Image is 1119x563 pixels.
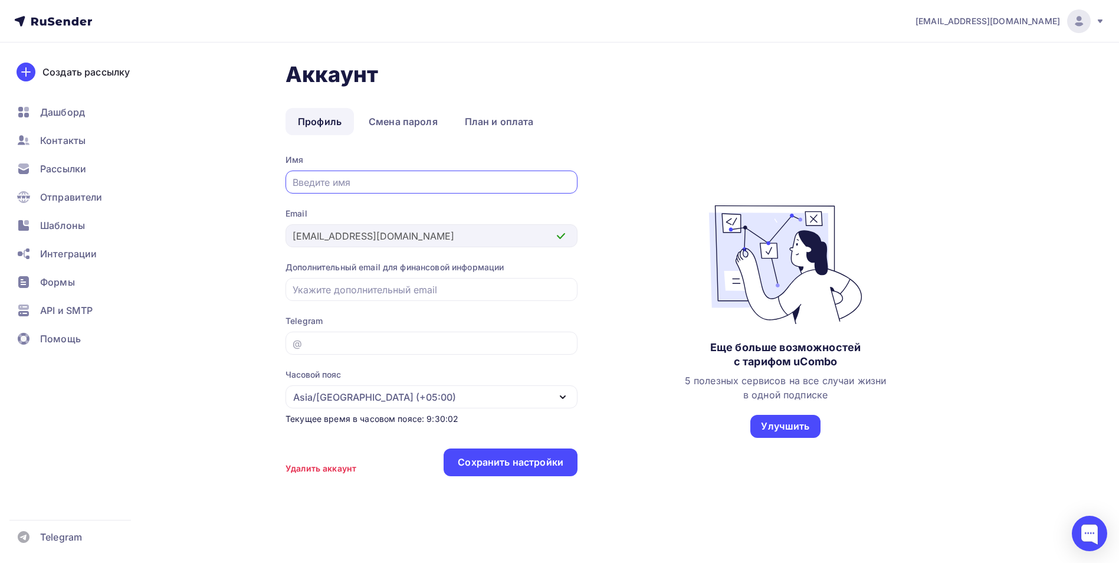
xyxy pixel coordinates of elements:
[685,374,886,402] div: 5 полезных сервисов на все случаи жизни в одной подписке
[40,332,81,346] span: Помощь
[9,270,150,294] a: Формы
[915,15,1060,27] span: [EMAIL_ADDRESS][DOMAIN_NAME]
[710,341,861,369] div: Еще больше возможностей с тарифом uCombo
[286,261,577,273] div: Дополнительный email для финансовой информации
[40,303,93,317] span: API и SMTP
[286,413,577,425] div: Текущее время в часовом поясе: 9:30:02
[293,283,571,297] input: Укажите дополнительный email
[761,420,809,433] div: Улучшить
[9,100,150,124] a: Дашборд
[356,108,450,135] a: Смена пароля
[286,208,577,220] div: Email
[286,369,341,381] div: Часовой пояс
[40,275,75,289] span: Формы
[40,190,103,204] span: Отправители
[293,390,456,404] div: Asia/[GEOGRAPHIC_DATA] (+05:00)
[458,456,563,469] div: Сохранить настройки
[293,336,302,351] div: @
[40,530,82,544] span: Telegram
[286,315,577,327] div: Telegram
[40,218,85,233] span: Шаблоны
[286,108,354,135] a: Профиль
[9,214,150,237] a: Шаблоны
[915,9,1105,33] a: [EMAIL_ADDRESS][DOMAIN_NAME]
[9,185,150,209] a: Отправители
[40,105,85,119] span: Дашборд
[286,369,577,408] button: Часовой пояс Asia/[GEOGRAPHIC_DATA] (+05:00)
[452,108,546,135] a: План и оплата
[42,65,130,79] div: Создать рассылку
[286,154,577,166] div: Имя
[9,157,150,181] a: Рассылки
[40,247,97,261] span: Интеграции
[40,133,86,148] span: Контакты
[9,129,150,152] a: Контакты
[40,162,86,176] span: Рассылки
[286,463,356,474] div: Удалить аккаунт
[286,61,993,87] h1: Аккаунт
[293,175,571,189] input: Введите имя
